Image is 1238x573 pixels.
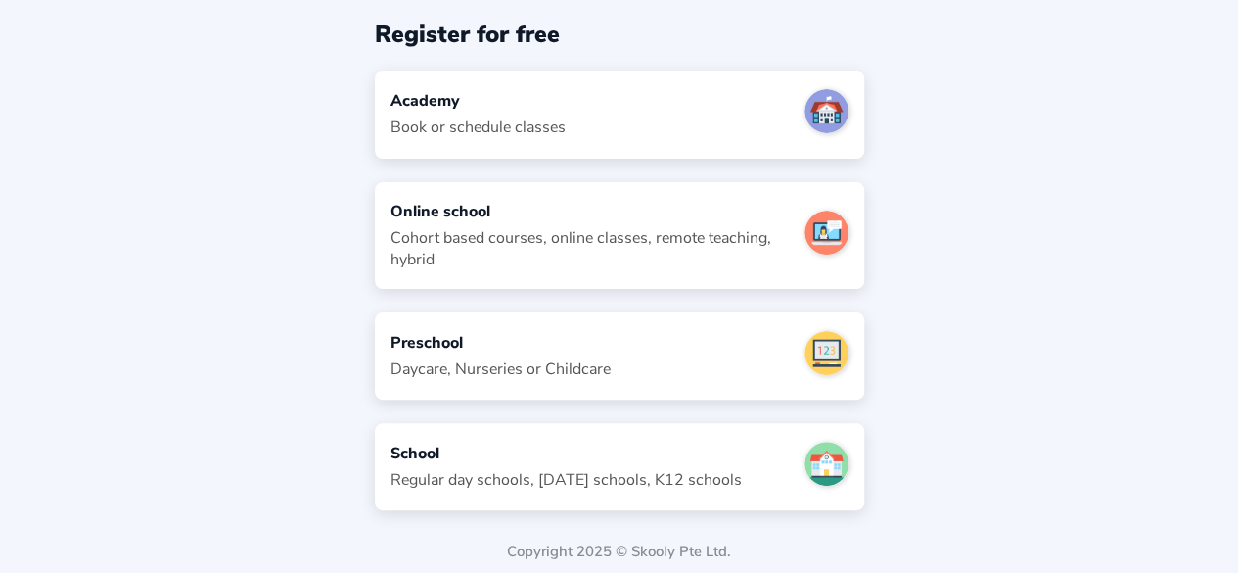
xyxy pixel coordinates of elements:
[390,117,566,138] div: Book or schedule classes
[390,227,789,270] div: Cohort based courses, online classes, remote teaching, hybrid
[390,443,742,464] div: School
[390,469,742,491] div: Regular day schools, [DATE] schools, K12 schools
[375,19,864,50] div: Register for free
[390,90,566,112] div: Academy
[390,332,611,354] div: Preschool
[390,358,611,380] div: Daycare, Nurseries or Childcare
[390,201,789,222] div: Online school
